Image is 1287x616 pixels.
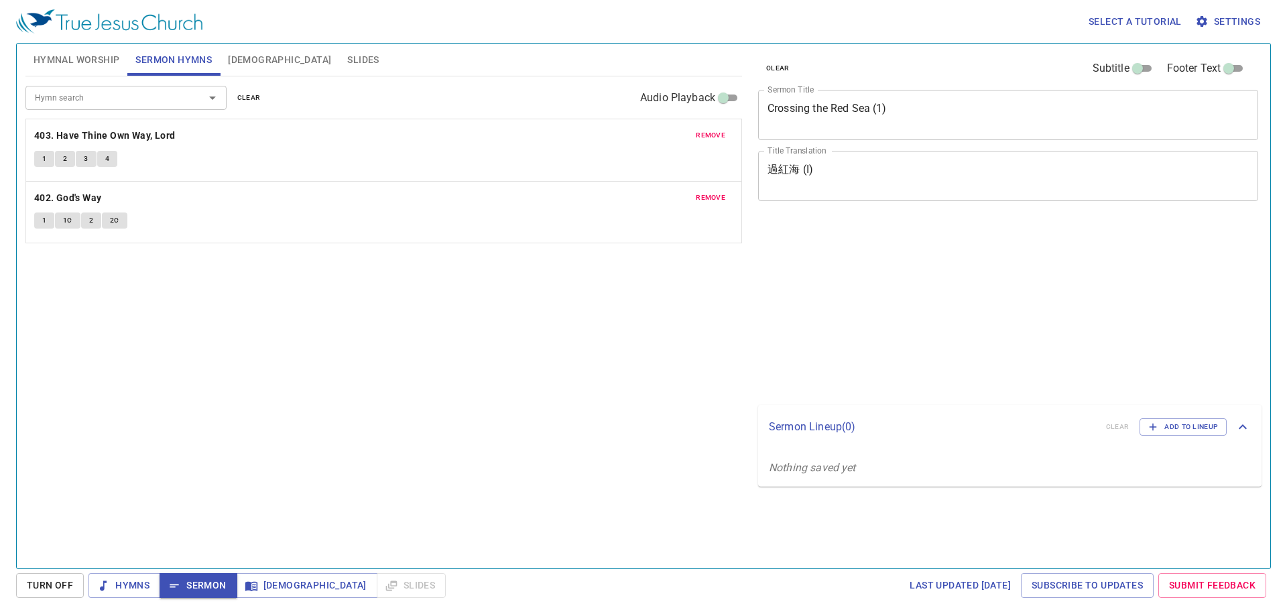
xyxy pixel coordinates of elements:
[63,214,72,227] span: 1C
[1093,60,1129,76] span: Subtitle
[63,153,67,165] span: 2
[34,52,120,68] span: Hymnal Worship
[135,52,212,68] span: Sermon Hymns
[16,9,202,34] img: True Jesus Church
[110,214,119,227] span: 2C
[97,151,117,167] button: 4
[42,214,46,227] span: 1
[229,90,269,106] button: clear
[904,573,1016,598] a: Last updated [DATE]
[688,127,733,143] button: remove
[769,461,856,474] i: Nothing saved yet
[237,92,261,104] span: clear
[16,573,84,598] button: Turn Off
[27,577,73,594] span: Turn Off
[1148,421,1218,433] span: Add to Lineup
[766,62,790,74] span: clear
[34,151,54,167] button: 1
[88,573,160,598] button: Hymns
[160,573,237,598] button: Sermon
[203,88,222,107] button: Open
[55,151,75,167] button: 2
[34,127,176,144] b: 403. Have Thine Own Way, Lord
[1032,577,1143,594] span: Subscribe to Updates
[247,577,367,594] span: [DEMOGRAPHIC_DATA]
[910,577,1011,594] span: Last updated [DATE]
[34,190,102,206] b: 402. God's Way
[758,405,1262,449] div: Sermon Lineup(0)clearAdd to Lineup
[81,212,101,229] button: 2
[237,573,377,598] button: [DEMOGRAPHIC_DATA]
[1167,60,1221,76] span: Footer Text
[42,153,46,165] span: 1
[768,102,1249,127] textarea: Crossing the Red Sea (1)
[105,153,109,165] span: 4
[55,212,80,229] button: 1C
[696,192,725,204] span: remove
[758,60,798,76] button: clear
[347,52,379,68] span: Slides
[640,90,715,106] span: Audio Playback
[102,212,127,229] button: 2C
[696,129,725,141] span: remove
[34,212,54,229] button: 1
[1089,13,1182,30] span: Select a tutorial
[753,215,1160,400] iframe: from-child
[1198,13,1260,30] span: Settings
[1169,577,1255,594] span: Submit Feedback
[769,419,1095,435] p: Sermon Lineup ( 0 )
[1158,573,1266,598] a: Submit Feedback
[1083,9,1187,34] button: Select a tutorial
[99,577,149,594] span: Hymns
[768,163,1249,188] textarea: 過紅海 (I)
[76,151,96,167] button: 3
[34,127,178,144] button: 403. Have Thine Own Way, Lord
[170,577,226,594] span: Sermon
[1140,418,1227,436] button: Add to Lineup
[1192,9,1266,34] button: Settings
[228,52,331,68] span: [DEMOGRAPHIC_DATA]
[34,190,104,206] button: 402. God's Way
[688,190,733,206] button: remove
[89,214,93,227] span: 2
[84,153,88,165] span: 3
[1021,573,1154,598] a: Subscribe to Updates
